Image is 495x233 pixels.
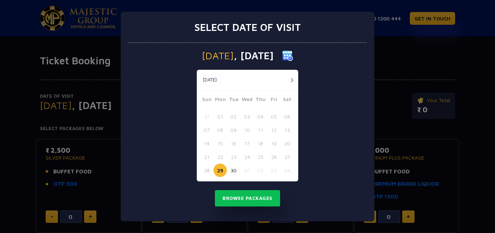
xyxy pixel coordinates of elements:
[267,137,280,150] button: 19
[200,95,213,105] span: Sun
[227,95,240,105] span: Tue
[200,110,213,123] button: 31
[234,51,274,61] span: , [DATE]
[282,50,293,61] img: calender icon
[280,123,294,137] button: 13
[200,150,213,164] button: 21
[254,123,267,137] button: 11
[227,137,240,150] button: 16
[200,164,213,177] button: 28
[267,150,280,164] button: 26
[240,137,254,150] button: 17
[254,150,267,164] button: 25
[280,137,294,150] button: 20
[199,75,221,85] button: [DATE]
[254,137,267,150] button: 18
[213,123,227,137] button: 08
[240,123,254,137] button: 10
[280,95,294,105] span: Sat
[240,95,254,105] span: Wed
[227,164,240,177] button: 30
[213,137,227,150] button: 15
[213,110,227,123] button: 01
[240,110,254,123] button: 03
[280,110,294,123] button: 06
[280,150,294,164] button: 27
[200,123,213,137] button: 07
[215,190,280,207] button: Browse Packages
[254,110,267,123] button: 04
[254,164,267,177] button: 02
[227,123,240,137] button: 09
[254,95,267,105] span: Thu
[267,164,280,177] button: 03
[213,164,227,177] button: 29
[267,110,280,123] button: 05
[194,21,301,33] h3: Select date of visit
[200,137,213,150] button: 14
[267,95,280,105] span: Fri
[227,110,240,123] button: 02
[267,123,280,137] button: 12
[213,150,227,164] button: 22
[240,150,254,164] button: 24
[227,150,240,164] button: 23
[213,95,227,105] span: Mon
[202,51,234,61] span: [DATE]
[240,164,254,177] button: 01
[280,164,294,177] button: 04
